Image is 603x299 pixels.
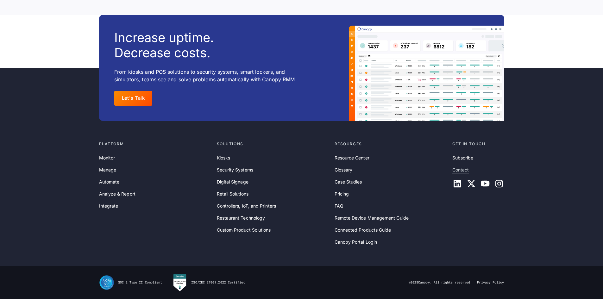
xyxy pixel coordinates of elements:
[335,141,447,147] div: Resources
[217,190,248,197] a: Retail Solutions
[99,178,120,185] a: Automate
[114,91,153,106] a: Let's Talk
[335,154,369,161] a: Resource Center
[411,280,418,284] span: 2025
[217,154,230,161] a: Kiosks
[217,141,330,147] div: Solutions
[335,215,409,221] a: Remote Device Management Guide
[217,202,276,209] a: Controllers, IoT, and Printers
[99,166,116,173] a: Manage
[452,166,469,173] a: Contact
[118,280,162,285] div: SOC 2 Type II Compliant
[452,141,504,147] div: Get in touch
[335,190,349,197] a: Pricing
[349,26,504,121] img: A Canopy dashboard example
[172,273,187,292] img: Canopy RMM is Sensiba Certified for ISO/IEC
[99,190,135,197] a: Analyze & Report
[452,154,474,161] a: Subscribe
[335,227,391,234] a: Connected Products Guide
[217,178,248,185] a: Digital Signage
[217,215,265,221] a: Restaurant Technology
[335,202,343,209] a: FAQ
[217,227,271,234] a: Custom Product Solutions
[217,166,253,173] a: Security Systems
[99,275,114,290] img: SOC II Type II Compliance Certification for Canopy Remote Device Management
[335,239,377,246] a: Canopy Portal Login
[335,166,353,173] a: Glossary
[99,202,118,209] a: Integrate
[99,154,115,161] a: Monitor
[99,141,212,147] div: Platform
[114,68,309,83] p: From kiosks and POS solutions to security systems, smart lockers, and simulators, teams see and s...
[191,280,245,285] div: ISO/IEC 27001:2022 Certified
[335,178,362,185] a: Case Studies
[409,280,472,285] div: © Canopy. All rights reserved.
[477,280,504,285] a: Privacy Policy
[114,30,214,60] h3: Increase uptime. Decrease costs.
